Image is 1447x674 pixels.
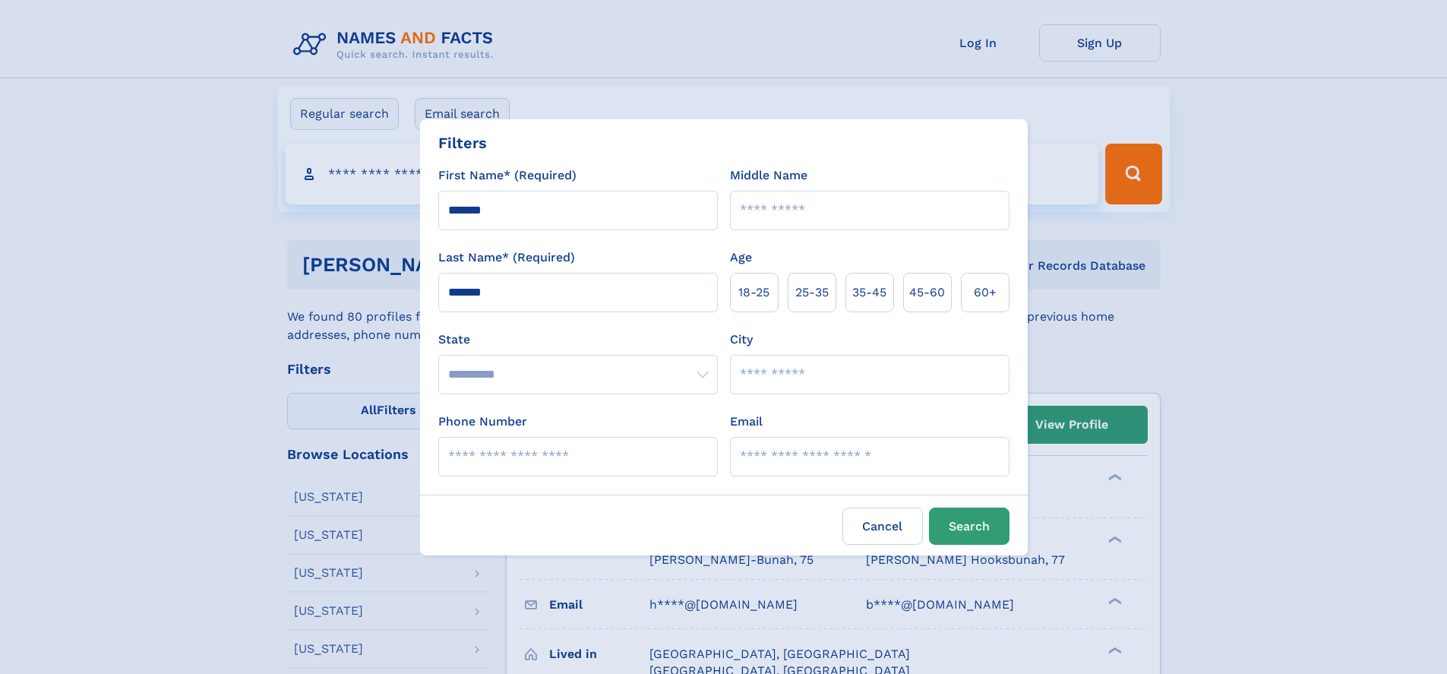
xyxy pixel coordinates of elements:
label: Phone Number [438,413,527,431]
label: State [438,331,718,349]
button: Search [929,508,1009,545]
span: 45‑60 [909,283,945,302]
span: 18‑25 [738,283,769,302]
label: Last Name* (Required) [438,248,575,267]
label: Age [730,248,752,267]
label: Cancel [842,508,923,545]
label: Email [730,413,763,431]
span: 60+ [974,283,997,302]
label: First Name* (Required) [438,166,577,185]
label: City [730,331,753,349]
span: 35‑45 [852,283,886,302]
div: Filters [438,131,487,154]
span: 25‑35 [795,283,829,302]
label: Middle Name [730,166,807,185]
